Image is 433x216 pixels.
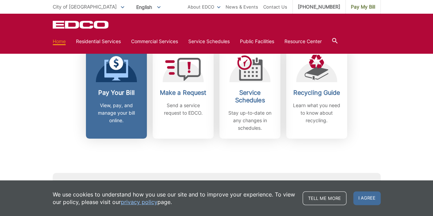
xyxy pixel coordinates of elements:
[219,48,280,139] a: Service Schedules Stay up-to-date on any changes in schedules.
[91,89,142,97] h2: Pay Your Bill
[351,3,375,11] span: Pay My Bill
[131,38,178,45] a: Commercial Services
[286,48,347,139] a: Recycling Guide Learn what you need to know about recycling.
[284,38,322,45] a: Resource Center
[86,48,147,139] a: Pay Your Bill View, pay, and manage your bill online.
[53,4,117,10] span: City of [GEOGRAPHIC_DATA]
[91,102,142,124] p: View, pay, and manage your bill online.
[158,102,208,117] p: Send a service request to EDCO.
[291,89,342,97] h2: Recycling Guide
[53,191,296,206] p: We use cookies to understand how you use our site and to improve your experience. To view our pol...
[153,48,214,139] a: Make a Request Send a service request to EDCO.
[188,38,230,45] a: Service Schedules
[76,38,121,45] a: Residential Services
[263,3,287,11] a: Contact Us
[240,38,274,45] a: Public Facilities
[131,1,166,13] span: English
[291,102,342,124] p: Learn what you need to know about recycling.
[188,3,220,11] a: About EDCO
[226,3,258,11] a: News & Events
[303,191,346,205] a: Tell me more
[158,89,208,97] h2: Make a Request
[53,21,110,29] a: EDCD logo. Return to the homepage.
[225,109,275,132] p: Stay up-to-date on any changes in schedules.
[121,198,157,206] a: privacy policy
[225,89,275,104] h2: Service Schedules
[53,38,66,45] a: Home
